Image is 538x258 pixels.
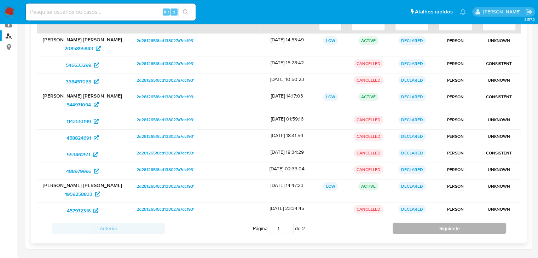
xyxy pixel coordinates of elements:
[460,9,466,15] a: Notificações
[525,8,533,16] a: Sair
[524,17,534,22] span: 3.157.3
[173,8,175,15] span: s
[163,8,169,15] span: Alt
[26,7,196,17] input: Pesquise usuários ou casos...
[178,7,193,17] button: search-icon
[483,8,523,15] p: matias.logusso@mercadopago.com.br
[415,8,453,16] span: Atalhos rápidos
